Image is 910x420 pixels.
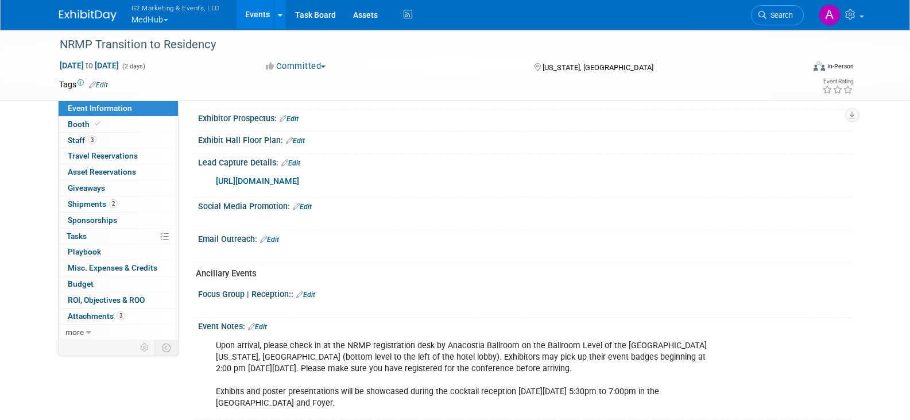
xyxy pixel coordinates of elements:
a: ROI, Objectives & ROO [59,292,178,308]
span: (2 days) [121,63,145,70]
div: In-Person [827,62,854,71]
a: Edit [296,291,315,299]
div: Exhibitor Prospectus: [198,110,851,125]
span: Asset Reservations [68,167,136,176]
a: [URL][DOMAIN_NAME] [216,176,299,186]
td: Toggle Event Tabs [154,340,178,355]
span: Giveaways [68,183,105,192]
span: ROI, Objectives & ROO [68,295,145,305]
a: Edit [286,137,305,145]
span: Travel Reservations [68,151,138,160]
td: Tags [59,79,108,90]
img: Anna Lerner [819,4,841,26]
a: Edit [281,159,300,167]
div: Upon arrival, please check in at the NRMP registration desk by Anacostia Ballroom on the Ballroom... [208,334,725,415]
span: [US_STATE], [GEOGRAPHIC_DATA] [543,63,653,72]
div: Email Outreach: [198,230,851,245]
span: Shipments [68,199,118,209]
td: Personalize Event Tab Strip [135,340,155,355]
span: Misc. Expenses & Credits [68,263,157,272]
a: Misc. Expenses & Credits [59,260,178,276]
span: 3 [88,136,96,144]
a: Edit [280,115,299,123]
div: Exhibit Hall Floor Plan: [198,132,851,147]
span: Search [766,11,793,20]
a: Asset Reservations [59,164,178,180]
a: Sponsorships [59,213,178,228]
a: Staff3 [59,133,178,148]
div: Event Notes: [198,318,851,333]
a: Search [751,5,804,25]
span: to [84,61,95,70]
span: Booth [68,120,103,129]
a: Tasks [59,229,178,244]
a: more [59,325,178,340]
span: Staff [68,136,96,145]
span: Event Information [68,103,132,113]
a: Shipments2 [59,196,178,212]
div: Event Format [736,60,854,77]
a: Playbook [59,244,178,260]
a: Edit [293,203,312,211]
span: Tasks [67,232,87,241]
div: Event Rating [822,79,853,84]
span: Budget [68,279,94,288]
a: Travel Reservations [59,148,178,164]
a: Edit [89,81,108,89]
a: Booth [59,117,178,132]
div: Lead Capture Details: [198,154,851,169]
span: G2 Marketing & Events, LLC [131,2,220,14]
span: more [65,327,84,337]
img: ExhibitDay [59,10,117,21]
a: Giveaways [59,180,178,196]
a: Attachments3 [59,309,178,324]
button: Committed [262,60,330,72]
span: Sponsorships [68,215,117,225]
div: Social Media Promotion: [198,198,851,213]
img: Format-Inperson.png [814,61,825,71]
div: Ancillary Events [196,268,843,280]
a: Event Information [59,101,178,116]
div: NRMP Transition to Residency [56,34,787,55]
span: [DATE] [DATE] [59,60,119,71]
div: Focus Group | Reception:: [198,286,851,300]
a: Edit [248,323,267,331]
span: Attachments [68,311,125,321]
a: Budget [59,276,178,292]
span: 3 [117,311,125,320]
a: Edit [260,236,279,244]
span: Playbook [68,247,101,256]
span: 2 [109,199,118,208]
i: Booth reservation complete [95,121,100,127]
